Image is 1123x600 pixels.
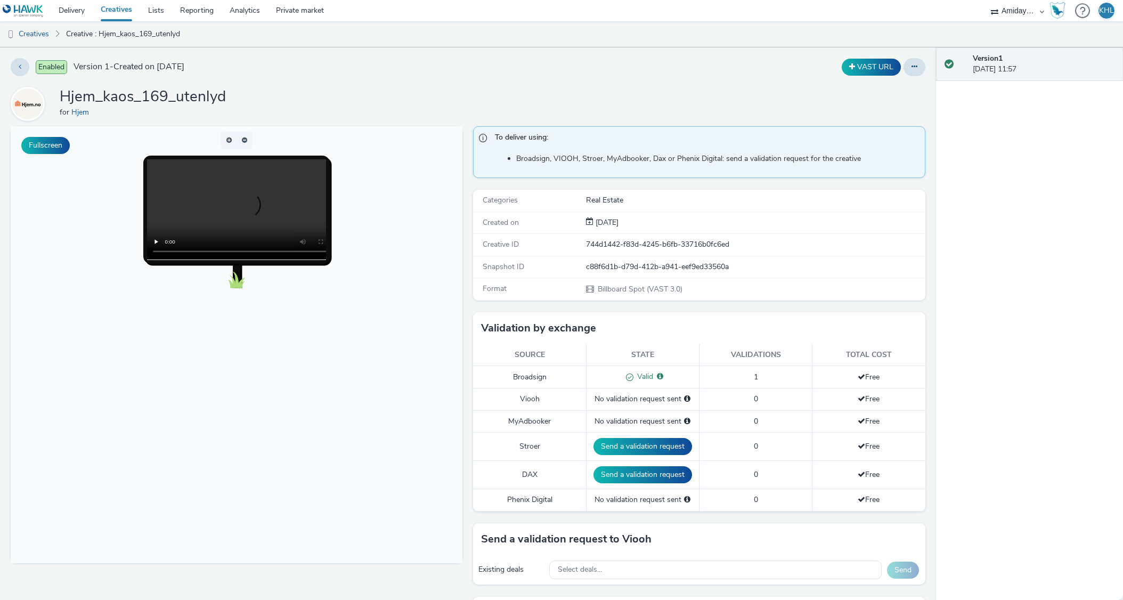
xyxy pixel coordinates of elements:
[71,107,93,117] a: Hjem
[858,394,880,404] span: Free
[473,461,586,489] td: DAX
[3,4,44,18] img: undefined Logo
[754,441,758,451] span: 0
[586,195,924,206] div: Real Estate
[684,494,690,505] div: Please select a deal below and click on Send to send a validation request to Phenix Digital.
[633,371,653,382] span: Valid
[483,195,518,205] span: Categories
[887,562,919,579] button: Send
[597,284,682,294] span: Billboard Spot (VAST 3.0)
[839,59,904,76] div: Duplicate the creative as a VAST URL
[973,53,1114,75] div: [DATE] 11:57
[684,394,690,404] div: Please select a deal below and click on Send to send a validation request to Viooh.
[754,469,758,480] span: 0
[858,469,880,480] span: Free
[586,239,924,250] div: 744d1442-f83d-4245-b6fb-33716b0fc6ed
[754,494,758,505] span: 0
[61,21,185,47] a: Creative : Hjem_kaos_169_utenlyd
[842,59,901,76] button: VAST URL
[483,217,519,228] span: Created on
[483,283,507,294] span: Format
[60,87,226,107] h1: Hjem_kaos_169_utenlyd
[592,394,694,404] div: No validation request sent
[483,262,524,272] span: Snapshot ID
[592,416,694,427] div: No validation request sent
[593,438,692,455] button: Send a validation request
[593,217,619,228] span: [DATE]
[481,320,596,336] h3: Validation by exchange
[1099,3,1114,19] div: KHL
[858,372,880,382] span: Free
[699,344,812,366] th: Validations
[11,99,49,109] a: Hjem
[858,441,880,451] span: Free
[684,416,690,427] div: Please select a deal below and click on Send to send a validation request to MyAdbooker.
[473,388,586,410] td: Viooh
[473,366,586,388] td: Broadsign
[593,217,619,228] div: Creation 30 July 2025, 11:57
[495,132,914,146] span: To deliver using:
[812,344,925,366] th: Total cost
[60,107,71,117] span: for
[858,416,880,426] span: Free
[858,494,880,505] span: Free
[36,60,67,74] span: Enabled
[558,565,602,574] span: Select deals...
[593,466,692,483] button: Send a validation request
[592,494,694,505] div: No validation request sent
[473,344,586,366] th: Source
[754,372,758,382] span: 1
[5,29,16,40] img: dooh
[473,433,586,461] td: Stroer
[473,410,586,432] td: MyAdbooker
[12,88,43,119] img: Hjem
[473,489,586,511] td: Phenix Digital
[1049,2,1070,19] a: Hawk Academy
[478,564,544,575] div: Existing deals
[754,416,758,426] span: 0
[74,61,184,73] span: Version 1 - Created on [DATE]
[754,394,758,404] span: 0
[1049,2,1065,19] img: Hawk Academy
[481,531,652,547] h3: Send a validation request to Viooh
[516,153,919,164] li: Broadsign, VIOOH, Stroer, MyAdbooker, Dax or Phenix Digital: send a validation request for the cr...
[586,262,924,272] div: c88f6d1b-d79d-412b-a941-eef9ed33560a
[973,53,1003,63] strong: Version 1
[483,239,519,249] span: Creative ID
[586,344,699,366] th: State
[21,137,70,154] button: Fullscreen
